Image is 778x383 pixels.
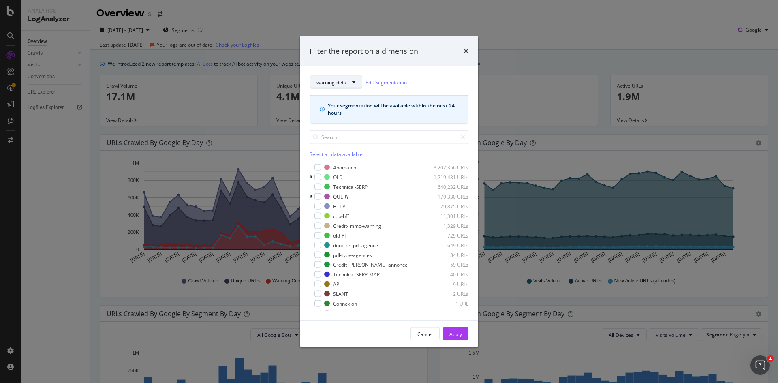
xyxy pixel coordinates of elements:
[429,310,468,317] div: 1 URL
[429,300,468,307] div: 1 URL
[333,183,368,190] div: Technical-SERP
[429,290,468,297] div: 2 URLs
[333,173,343,180] div: OLD
[310,95,468,124] div: info banner
[429,212,468,219] div: 11,301 URLs
[310,130,468,144] input: Search
[333,232,347,239] div: old-PT
[333,193,349,200] div: QUERY
[333,261,408,268] div: Credit-[PERSON_NAME]-annonce
[429,193,468,200] div: 179,330 URLs
[333,222,381,229] div: Credit-immo-warning
[429,222,468,229] div: 1,329 URLs
[333,271,380,278] div: Technical-SERP-MAP
[333,251,372,258] div: pdl-type-agences
[310,76,362,89] button: warning-detail
[333,203,345,210] div: HTTP
[464,46,468,56] div: times
[750,355,770,375] iframe: Intercom live chat
[365,78,407,86] a: Edit Segmentation
[316,79,349,86] span: warning-detail
[333,242,378,248] div: doublon-pdl-agence
[429,242,468,248] div: 649 URLs
[300,36,478,347] div: modal
[410,327,440,340] button: Cancel
[328,102,458,117] div: Your segmentation will be available within the next 24 hours
[429,261,468,268] div: 59 URLs
[767,355,774,362] span: 1
[449,330,462,337] div: Apply
[429,232,468,239] div: 729 URLs
[429,164,468,171] div: 3,202,356 URLs
[429,271,468,278] div: 40 URLs
[429,280,468,287] div: 9 URLs
[333,300,357,307] div: Connexion
[310,46,418,56] div: Filter the report on a dimension
[429,203,468,210] div: 29,875 URLs
[443,327,468,340] button: Apply
[333,164,356,171] div: #nomatch
[333,290,348,297] div: SLANT
[333,310,363,317] div: launchDarkly
[429,173,468,180] div: 1,219,431 URLs
[333,212,349,219] div: cdp-bff
[417,330,433,337] div: Cancel
[429,251,468,258] div: 84 URLs
[333,280,340,287] div: API
[429,183,468,190] div: 640,232 URLs
[310,151,468,158] div: Select all data available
